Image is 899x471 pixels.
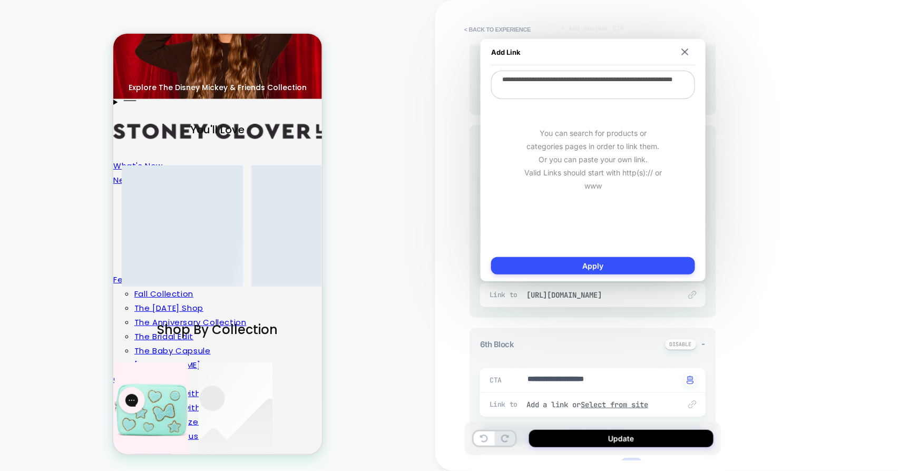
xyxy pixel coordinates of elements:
span: Shop By Collection [44,287,165,305]
button: < Back to experience [459,21,536,38]
span: 6th Block [480,339,514,349]
img: edit with ai [687,376,693,384]
button: Apply [491,257,695,274]
span: Explore The Disney Mickey & Friends Collection [15,48,193,59]
a: The [DATE] Shop [21,269,90,280]
div: Add a link or [526,400,670,409]
div: + Add another CTA [480,19,706,38]
img: edit [688,291,696,299]
div: You can search for products or categories pages in order to link them. Or you can paste your own ... [491,100,695,219]
button: Gorgias live chat [5,4,32,30]
img: close [682,48,689,55]
button: Update [529,430,714,447]
span: Link to [490,290,521,299]
img: edit [688,400,696,408]
span: Link to [490,400,521,409]
span: [URL][DOMAIN_NAME] [526,290,670,300]
u: Select from site [581,400,649,409]
span: - [702,339,706,349]
a: The Baby Capsule [21,311,97,322]
div: + Add another CTA [480,222,706,241]
span: You'll Love [77,89,132,103]
span: CTA [490,376,503,385]
div: Add Link [491,39,695,65]
a: The Anniversary Collection [21,283,133,294]
span: 5th Block [480,136,514,146]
